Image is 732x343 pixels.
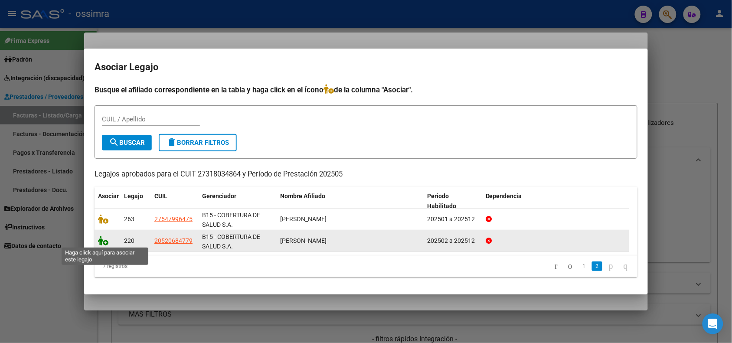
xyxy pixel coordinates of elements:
span: Borrar Filtros [167,139,229,147]
li: page 1 [578,259,591,274]
div: Open Intercom Messenger [703,314,723,334]
mat-icon: search [109,137,119,147]
div: 202502 a 202512 [427,236,479,246]
a: go to next page [605,261,617,271]
span: 263 [124,216,134,222]
span: Legajo [124,193,143,199]
span: Dependencia [486,193,522,199]
p: Legajos aprobados para el CUIT 27318034864 y Período de Prestación 202505 [95,169,637,180]
span: Asociar [98,193,119,199]
datatable-header-cell: Legajo [121,187,151,216]
span: 220 [124,237,134,244]
datatable-header-cell: Dependencia [482,187,629,216]
button: Buscar [102,135,152,150]
h4: Busque el afiliado correspondiente en la tabla y haga click en el ícono de la columna "Asociar". [95,84,637,95]
datatable-header-cell: Gerenciador [199,187,277,216]
span: Buscar [109,139,145,147]
span: 20520684779 [154,237,193,244]
a: go to last page [620,261,632,271]
span: LIENDRO EMMANUEL ISAAC [280,237,327,244]
mat-icon: delete [167,137,177,147]
span: B15 - COBERTURA DE SALUD S.A. [202,212,260,229]
span: CHAVES ARAGON MERCEDES [280,216,327,222]
span: 27547996475 [154,216,193,222]
span: B15 - COBERTURA DE SALUD S.A. [202,233,260,250]
a: 1 [579,261,589,271]
datatable-header-cell: Periodo Habilitado [424,187,482,216]
span: Gerenciador [202,193,236,199]
span: Periodo Habilitado [427,193,456,209]
div: 202501 a 202512 [427,214,479,224]
datatable-header-cell: Asociar [95,187,121,216]
div: 7 registros [95,255,202,277]
a: go to first page [551,261,562,271]
span: Nombre Afiliado [280,193,325,199]
datatable-header-cell: Nombre Afiliado [277,187,424,216]
span: CUIL [154,193,167,199]
a: go to previous page [564,261,576,271]
h2: Asociar Legajo [95,59,637,75]
a: 2 [592,261,602,271]
button: Borrar Filtros [159,134,237,151]
li: page 2 [591,259,604,274]
datatable-header-cell: CUIL [151,187,199,216]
